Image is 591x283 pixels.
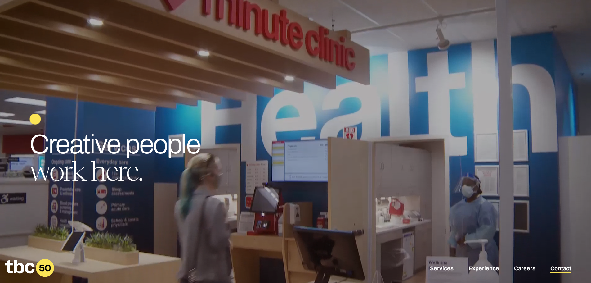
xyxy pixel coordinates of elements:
[29,130,200,159] span: Creative people
[430,265,454,273] a: Services
[468,265,499,273] a: Experience
[29,161,143,188] span: work here.
[514,265,535,273] a: Careers
[550,265,571,273] a: Contact
[5,273,54,279] a: Home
